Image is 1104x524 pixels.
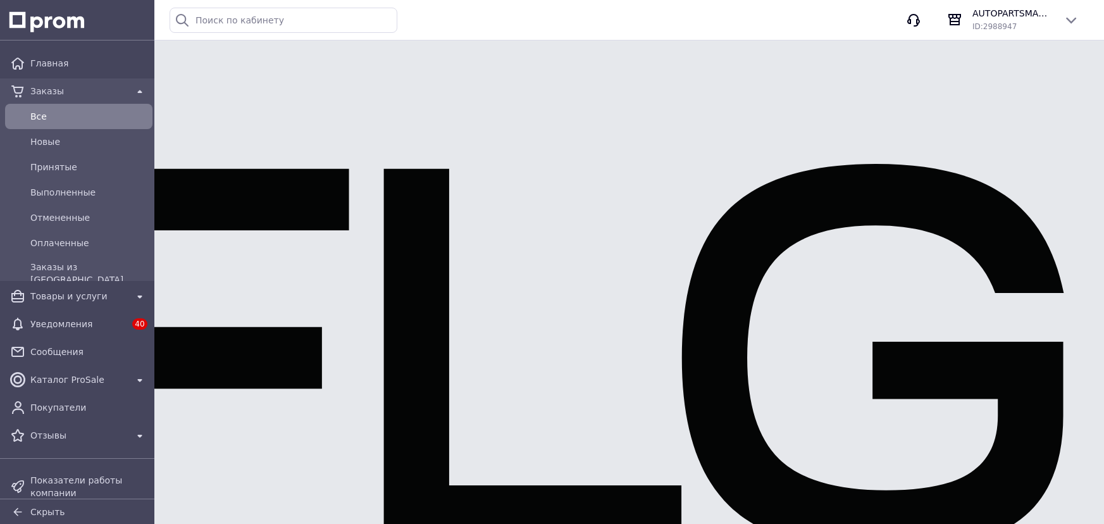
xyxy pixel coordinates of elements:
span: Главная [30,57,147,70]
span: Отмененные [30,211,147,224]
span: 40 [132,318,147,330]
span: Оплаченные [30,237,147,249]
span: Заказы [30,85,127,97]
span: Заказы из [GEOGRAPHIC_DATA] [30,261,147,286]
span: Все [30,110,147,123]
span: Скрыть [30,507,65,517]
span: ID: 2988947 [972,22,1017,31]
span: Товары и услуги [30,290,127,303]
span: Принятые [30,161,147,173]
span: AUTOPARTSMARKET [972,7,1053,20]
span: Уведомления [30,318,127,330]
span: Покупатели [30,401,147,414]
span: Отзывы [30,429,127,442]
span: Каталог ProSale [30,373,127,386]
span: Выполненные [30,186,147,199]
span: Показатели работы компании [30,474,147,499]
span: Сообщения [30,346,147,358]
span: Новые [30,135,147,148]
input: Поиск по кабинету [170,8,397,33]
